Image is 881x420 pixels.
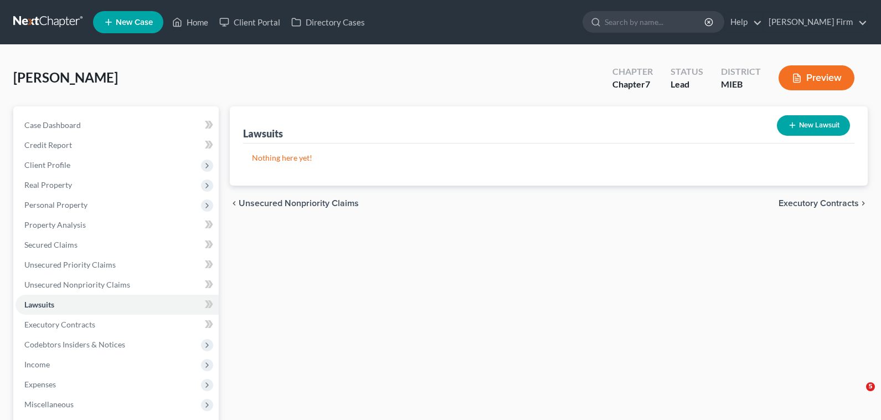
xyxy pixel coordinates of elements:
[612,65,653,78] div: Chapter
[24,320,95,329] span: Executory Contracts
[612,78,653,91] div: Chapter
[24,240,78,249] span: Secured Claims
[252,152,846,163] p: Nothing here yet!
[859,199,868,208] i: chevron_right
[243,127,283,140] div: Lawsuits
[24,260,116,269] span: Unsecured Priority Claims
[286,12,370,32] a: Directory Cases
[24,220,86,229] span: Property Analysis
[16,255,219,275] a: Unsecured Priority Claims
[16,135,219,155] a: Credit Report
[721,65,761,78] div: District
[24,140,72,150] span: Credit Report
[16,115,219,135] a: Case Dashboard
[24,280,130,289] span: Unsecured Nonpriority Claims
[605,12,706,32] input: Search by name...
[24,360,50,369] span: Income
[24,300,54,309] span: Lawsuits
[24,160,70,170] span: Client Profile
[16,315,219,335] a: Executory Contracts
[24,380,56,389] span: Expenses
[230,199,239,208] i: chevron_left
[16,275,219,295] a: Unsecured Nonpriority Claims
[24,399,74,409] span: Miscellaneous
[167,12,214,32] a: Home
[779,199,859,208] span: Executory Contracts
[671,65,703,78] div: Status
[16,215,219,235] a: Property Analysis
[763,12,867,32] a: [PERSON_NAME] Firm
[779,65,854,90] button: Preview
[777,115,850,136] button: New Lawsuit
[239,199,359,208] span: Unsecured Nonpriority Claims
[214,12,286,32] a: Client Portal
[116,18,153,27] span: New Case
[721,78,761,91] div: MIEB
[16,295,219,315] a: Lawsuits
[24,340,125,349] span: Codebtors Insiders & Notices
[24,180,72,189] span: Real Property
[843,382,870,409] iframe: Intercom live chat
[645,79,650,89] span: 7
[24,200,87,209] span: Personal Property
[779,199,868,208] button: Executory Contracts chevron_right
[24,120,81,130] span: Case Dashboard
[866,382,875,391] span: 5
[16,235,219,255] a: Secured Claims
[725,12,762,32] a: Help
[13,69,118,85] span: [PERSON_NAME]
[230,199,359,208] button: chevron_left Unsecured Nonpriority Claims
[671,78,703,91] div: Lead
